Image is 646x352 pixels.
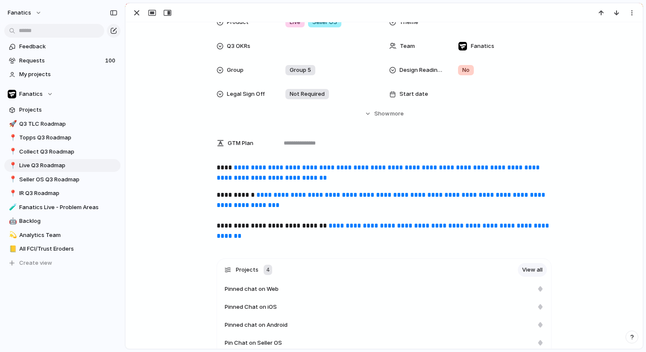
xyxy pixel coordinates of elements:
div: 📍 [9,175,15,184]
a: 📍Live Q3 Roadmap [4,159,120,172]
span: Projects [236,266,258,274]
span: fanatics [8,9,31,17]
a: Feedback [4,40,120,53]
span: Start date [399,90,428,98]
span: Pinned chat on Android [225,321,288,329]
span: Team [400,42,415,50]
button: 🤖 [8,217,16,225]
button: Fanatics [4,88,120,101]
span: Live Q3 Roadmap [19,161,117,170]
div: 🤖 [9,216,15,226]
a: 📍IR Q3 Roadmap [4,187,120,200]
span: Analytics Team [19,231,117,240]
button: 📍 [8,133,16,142]
a: View all [518,263,547,277]
div: 📍 [9,133,15,143]
button: 🧪 [8,203,16,212]
a: 💫Analytics Team [4,229,120,242]
button: 💫 [8,231,16,240]
button: 📍 [8,175,16,184]
a: 🤖Backlog [4,215,120,228]
button: 📒 [8,245,16,253]
span: Fanatics [19,90,43,98]
span: 100 [105,56,117,65]
span: Create view [19,259,52,267]
span: Fanatics [471,42,494,50]
span: Q3 OKRs [227,42,250,50]
span: Collect Q3 Roadmap [19,148,117,156]
a: Requests100 [4,54,120,67]
div: 📍 [9,147,15,157]
span: My projects [19,70,117,79]
span: Show [374,109,390,118]
span: Group 5 [290,66,311,74]
div: 📍 [9,161,15,171]
span: Legal Sign Off [227,90,265,98]
div: 📍 [9,189,15,198]
span: Pinned Chat on iOS [225,303,277,311]
a: 🚀Q3 TLC Roadmap [4,118,120,130]
span: Requests [19,56,103,65]
a: 📍Seller OS Q3 Roadmap [4,173,120,186]
span: Q3 TLC Roadmap [19,120,117,128]
button: Create view [4,257,120,269]
a: 📒All FCI/Trust Eroders [4,243,120,255]
button: fanatics [4,6,46,20]
button: 📍 [8,148,16,156]
a: My projects [4,68,120,81]
span: more [390,109,404,118]
div: 🚀 [9,119,15,129]
a: 🧪Fanatics Live - Problem Areas [4,201,120,214]
button: Showmore [217,106,552,121]
div: 📒 [9,244,15,254]
div: 🧪 [9,202,15,212]
span: Group [227,66,244,74]
button: 📍 [8,189,16,198]
span: IR Q3 Roadmap [19,189,117,198]
a: 📍Topps Q3 Roadmap [4,131,120,144]
span: GTM Plan [228,139,253,148]
span: Backlog [19,217,117,225]
span: Design Readiness [399,66,444,74]
a: Projects [4,104,120,116]
a: 📍Collect Q3 Roadmap [4,145,120,158]
span: All FCI/Trust Eroders [19,245,117,253]
span: No [462,66,470,74]
span: Pinned chat on Web [225,285,279,293]
span: Feedback [19,42,117,51]
span: Projects [19,106,117,114]
span: Topps Q3 Roadmap [19,133,117,142]
button: 🚀 [8,120,16,128]
span: Fanatics Live - Problem Areas [19,203,117,212]
button: 📍 [8,161,16,170]
span: Pin Chat on Seller OS [225,339,282,347]
span: Seller OS Q3 Roadmap [19,175,117,184]
span: Not Required [290,90,325,98]
div: 4 [264,265,272,275]
div: 💫 [9,230,15,240]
